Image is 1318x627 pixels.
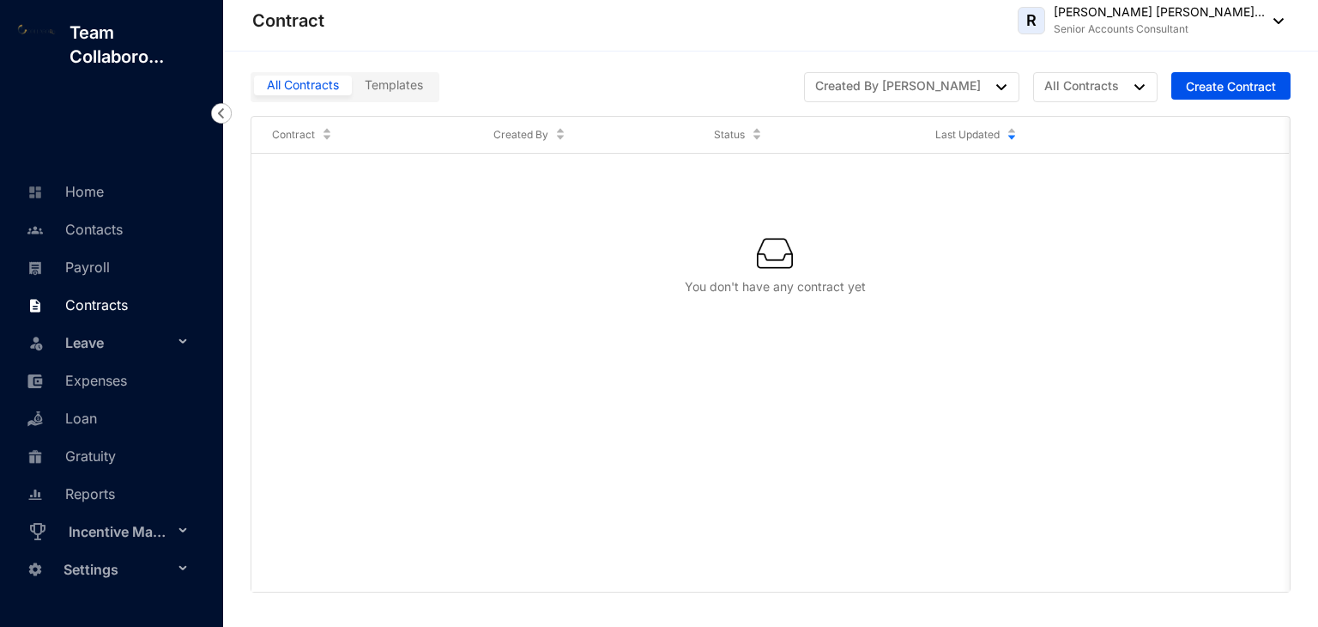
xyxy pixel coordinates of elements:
[714,126,745,143] span: Status
[267,77,339,92] span: All Contracts
[693,117,915,154] th: Status
[27,260,43,276] img: payroll-unselected.b590312f920e76f0c668.svg
[63,552,173,587] span: Settings
[27,411,43,427] img: loan-unselected.d74d20a04637f2d15ab5.svg
[272,126,315,143] span: Contract
[14,210,203,247] li: Contacts
[22,183,104,200] a: Home
[14,285,203,323] li: Contracts
[14,399,203,436] li: Loan
[27,334,45,351] img: leave-unselected.2934df6273408c3f84d9.svg
[65,326,173,360] span: Leave
[473,117,694,154] th: Created By
[17,22,56,33] img: log
[14,436,203,474] li: Gratuity
[1054,21,1265,38] p: Senior Accounts Consultant
[251,117,473,154] th: Contract
[27,185,43,200] img: home-unselected.a29eae3204392db15eaf.svg
[984,84,1007,90] img: dropdown-black.8e83cc76930a90b1a4fdb6d089b7bf3a.svg
[22,447,116,465] a: Gratuity
[27,222,43,238] img: people-unselected.118708e94b43a90eceab.svg
[493,126,548,143] span: Created By
[27,487,43,502] img: report-unselected.e6a6b4230fc7da01f883.svg
[1026,13,1037,28] span: R
[14,247,203,285] li: Payroll
[22,485,115,502] a: Reports
[22,296,128,313] a: Contracts
[1186,78,1276,95] span: Create Contract
[1265,18,1284,24] img: dropdown-black.8e83cc76930a90b1a4fdb6d089b7bf3a.svg
[27,298,43,313] img: contract.3092d42852acfb4d4ffb.svg
[22,410,97,427] a: Loan
[27,521,48,542] img: award_outlined.f30b2bda3bf6ea1bf3dd.svg
[14,474,203,512] li: Reports
[1122,84,1145,90] img: dropdown-black.8e83cc76930a90b1a4fdb6d089b7bf3a.svg
[22,221,123,238] a: Contacts
[14,172,203,210] li: Home
[22,259,110,276] a: Payroll
[757,235,793,271] img: empty
[27,562,43,577] img: settings-unselected.1febfda315e6e19643a1.svg
[1033,72,1158,102] a: All Contracts
[252,9,324,33] p: Contract
[27,449,43,465] img: gratuity-unselected.a8c340787eea3cf492d7.svg
[1171,72,1291,100] button: Create Contract
[14,361,203,399] li: Expenses
[365,77,423,92] span: Templates
[22,372,127,389] a: Expenses
[27,374,43,389] img: expense-unselected.2edcf0507c847f3e9e96.svg
[279,278,1271,295] div: You don't have any contract yet
[935,126,1000,143] span: Last Updated
[69,514,173,549] span: Incentive Management
[804,72,1019,102] a: Created By [PERSON_NAME]
[1054,3,1265,21] p: [PERSON_NAME] [PERSON_NAME]...
[211,103,232,124] img: nav-icon-left.19a07721e4dec06a274f6d07517f07b7.svg
[56,21,223,69] p: Team Collaboro...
